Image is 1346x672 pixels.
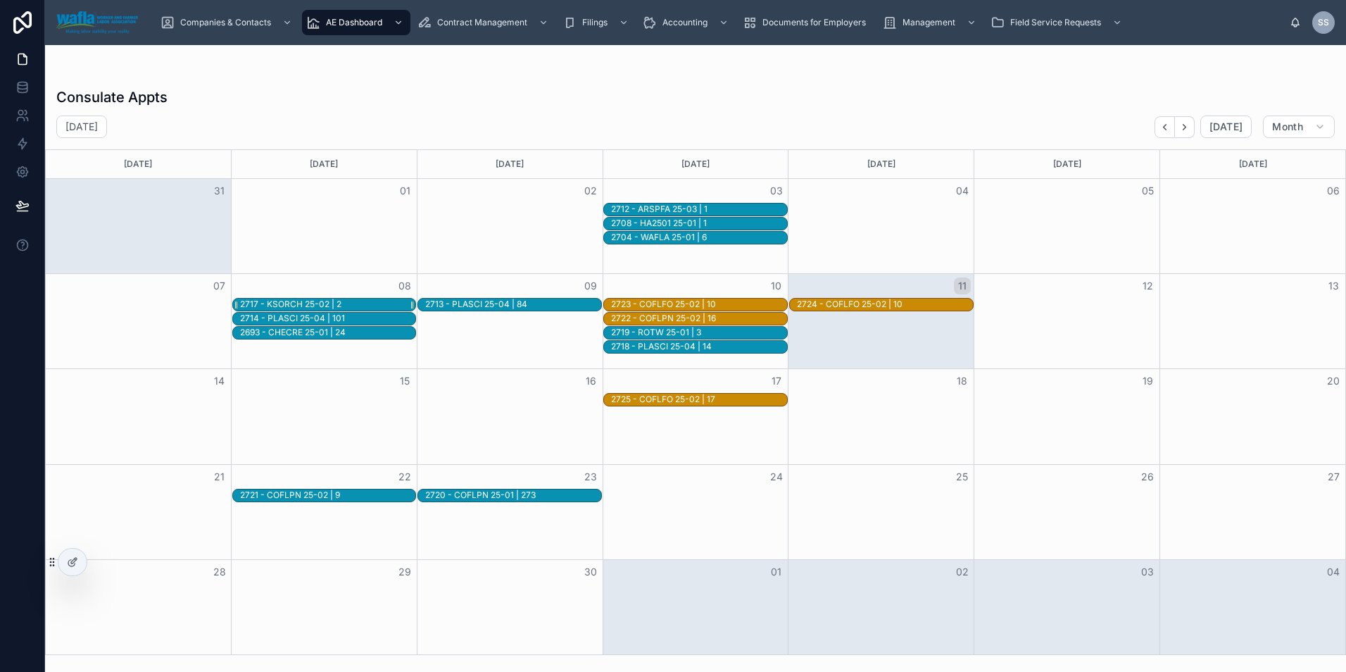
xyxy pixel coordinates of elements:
[1318,17,1329,28] span: SS
[1325,564,1342,580] button: 04
[240,312,345,325] div: 2714 - PLASCI 25-04 | 101
[582,17,608,28] span: Filings
[879,10,983,35] a: Management
[45,149,1346,655] div: Month View
[902,17,955,28] span: Management
[558,10,636,35] a: Filings
[611,313,716,324] div: 2722 - COFLPN 25-02 | 16
[768,373,785,390] button: 17
[425,299,527,310] div: 2713 - PLASCI 25-04 | 84
[396,182,413,199] button: 01
[211,278,228,294] button: 07
[768,182,785,199] button: 03
[797,298,902,311] div: 2724 - COFLFO 25-02 | 10
[639,10,736,35] a: Accounting
[1175,116,1195,138] button: Next
[611,299,716,310] div: 2723 - COFLFO 25-02 | 10
[396,278,413,294] button: 08
[1155,116,1175,138] button: Back
[738,10,876,35] a: Documents for Employers
[986,10,1129,35] a: Field Service Requests
[1139,182,1156,199] button: 05
[396,564,413,580] button: 29
[976,150,1157,178] div: [DATE]
[1139,373,1156,390] button: 19
[48,150,229,178] div: [DATE]
[396,373,413,390] button: 15
[240,299,341,310] div: 2717 - KSORCH 25-02 | 2
[156,10,299,35] a: Companies & Contacts
[1325,182,1342,199] button: 06
[797,299,902,310] div: 2724 - COFLFO 25-02 | 10
[240,313,345,324] div: 2714 - PLASCI 25-04 | 101
[211,373,228,390] button: 14
[611,217,707,230] div: 2708 - HA2501 25-01 | 1
[1200,116,1252,138] button: [DATE]
[1010,17,1101,28] span: Field Service Requests
[791,150,971,178] div: [DATE]
[582,278,599,294] button: 09
[211,564,228,580] button: 28
[611,218,707,229] div: 2708 - HA2501 25-01 | 1
[768,278,785,294] button: 10
[1162,150,1343,178] div: [DATE]
[1325,468,1342,485] button: 27
[425,298,527,311] div: 2713 - PLASCI 25-04 | 84
[582,468,599,485] button: 23
[611,298,716,311] div: 2723 - COFLFO 25-02 | 10
[611,341,712,352] div: 2718 - PLASCI 25-04 | 14
[1272,120,1303,133] span: Month
[1209,120,1243,133] span: [DATE]
[1325,278,1342,294] button: 13
[611,393,715,406] div: 2725 - COFLFO 25-02 | 17
[1139,278,1156,294] button: 12
[211,182,228,199] button: 31
[1139,468,1156,485] button: 26
[611,394,715,405] div: 2725 - COFLFO 25-02 | 17
[211,468,228,485] button: 21
[611,312,716,325] div: 2722 - COFLPN 25-02 | 16
[582,182,599,199] button: 02
[611,340,712,353] div: 2718 - PLASCI 25-04 | 14
[56,87,168,107] h1: Consulate Appts
[437,17,527,28] span: Contract Management
[65,120,98,134] h2: [DATE]
[149,7,1290,38] div: scrollable content
[240,326,346,339] div: 2693 - CHECRE 25-01 | 24
[954,468,971,485] button: 25
[1325,373,1342,390] button: 20
[762,17,866,28] span: Documents for Employers
[954,564,971,580] button: 02
[420,150,600,178] div: [DATE]
[768,468,785,485] button: 24
[662,17,707,28] span: Accounting
[302,10,410,35] a: AE Dashboard
[396,468,413,485] button: 22
[326,17,382,28] span: AE Dashboard
[611,326,701,339] div: 2719 - ROTW 25-01 | 3
[425,490,536,501] div: 2720 - COFLPN 25-01 | 273
[605,150,786,178] div: [DATE]
[56,11,138,34] img: App logo
[611,327,701,338] div: 2719 - ROTW 25-01 | 3
[180,17,271,28] span: Companies & Contacts
[240,490,340,501] div: 2721 - COFLPN 25-02 | 9
[413,10,555,35] a: Contract Management
[954,182,971,199] button: 04
[1139,564,1156,580] button: 03
[582,373,599,390] button: 16
[240,327,346,338] div: 2693 - CHECRE 25-01 | 24
[1263,116,1335,138] button: Month
[768,564,785,580] button: 01
[954,373,971,390] button: 18
[611,204,707,215] div: 2712 - ARSPFA 25-03 | 1
[611,232,707,243] div: 2704 - WAFLA 25-01 | 6
[582,564,599,580] button: 30
[954,278,971,294] button: 11
[611,231,707,244] div: 2704 - WAFLA 25-01 | 6
[234,150,415,178] div: [DATE]
[240,298,341,311] div: 2717 - KSORCH 25-02 | 2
